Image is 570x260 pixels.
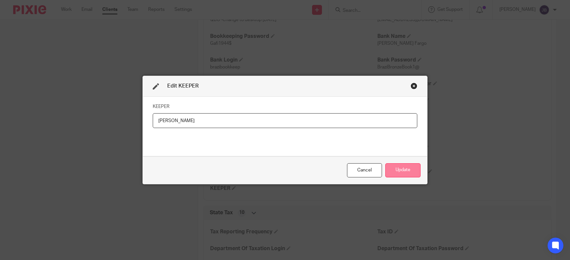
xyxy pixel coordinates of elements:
div: Close this dialog window [411,83,417,89]
div: Close this dialog window [347,163,382,177]
button: Update [385,163,421,177]
label: KEEPER [153,103,170,110]
input: KEEPER [153,113,417,128]
span: Edit KEEPER [167,83,199,89]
